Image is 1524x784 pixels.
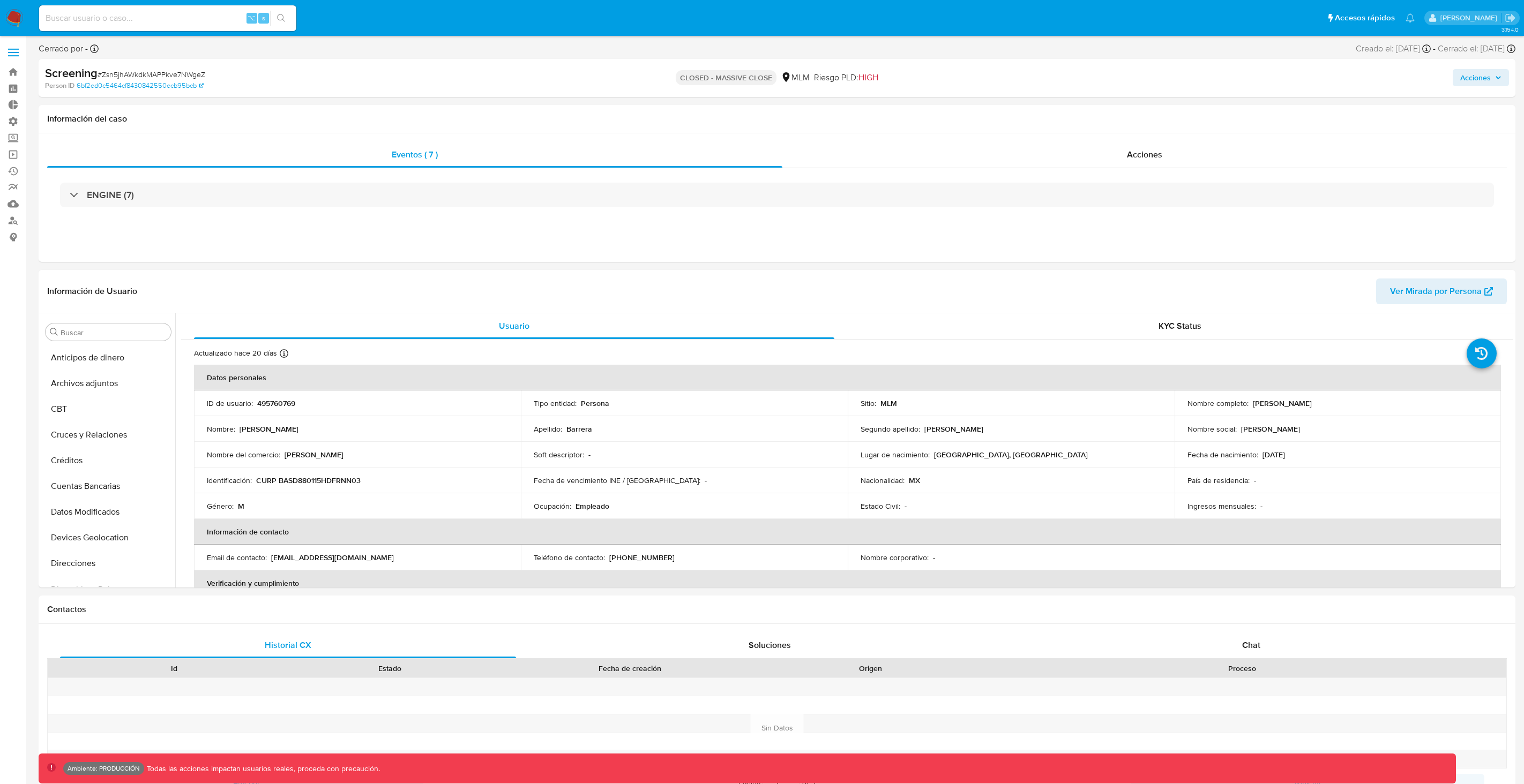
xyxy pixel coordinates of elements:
p: Fecha de nacimiento : [1187,450,1258,459]
input: Buscar usuario o caso... [39,11,296,25]
p: Email de contacto : [207,553,267,562]
p: Nombre completo : [1187,398,1249,408]
button: CBT [41,396,175,422]
button: Anticipos de dinero [41,345,175,371]
p: M [238,501,244,511]
span: Eventos ( 7 ) [392,148,438,161]
p: - [905,501,907,511]
b: - [83,42,88,55]
span: Chat [1242,639,1260,651]
p: Nacionalidad : [861,476,905,485]
p: Identificación : [207,476,252,485]
th: Verificación y cumplimiento [194,570,1501,596]
p: CLOSED - MASSIVE CLOSE [676,70,776,85]
b: Screening [45,64,98,81]
button: search-icon [270,11,292,26]
p: MX [909,476,920,485]
p: - [705,476,707,485]
a: 6bf2ed0c5464cf8430842550ecb95bcb [77,81,204,91]
div: Fecha de creación [505,663,756,674]
span: - [1433,43,1436,55]
p: - [933,553,935,562]
div: Id [74,663,274,674]
span: s [262,13,265,23]
button: Acciones [1453,69,1509,86]
p: Estado Civil : [861,501,900,511]
span: ⌥ [248,13,256,23]
h1: Contactos [47,604,1507,615]
div: Creado el: [DATE] [1356,43,1431,55]
div: Origen [771,663,971,674]
p: Empleado [576,501,609,511]
p: Tipo entidad : [534,398,577,408]
button: Datos Modificados [41,499,175,525]
button: Dispositivos Point [41,576,175,602]
input: Buscar [61,328,167,337]
p: Soft descriptor : [534,450,584,459]
b: Person ID [45,81,74,91]
button: Ver Mirada por Persona [1376,278,1507,304]
p: [PERSON_NAME] [1241,424,1300,434]
a: Notificaciones [1406,13,1415,22]
span: Acciones [1460,69,1491,86]
p: Ambiente: PRODUCCIÓN [68,766,140,771]
p: [DATE] [1262,450,1285,459]
span: Ver Mirada por Persona [1390,278,1482,304]
p: esteban.salas@mercadolibre.com.co [1440,13,1501,23]
p: [PHONE_NUMBER] [609,553,675,562]
p: MLM [880,398,897,408]
button: Direcciones [41,551,175,576]
div: Proceso [986,663,1499,674]
p: Persona [581,398,609,408]
p: Todas las acciones impactan usuarios reales, proceda con precaución. [144,764,380,774]
div: MLM [781,72,810,84]
p: Actualizado hace 20 días [194,348,277,358]
p: 495760769 [257,398,295,408]
span: Historial CX [265,639,311,651]
p: Nombre : [207,424,235,434]
p: ID de usuario : [207,398,253,408]
p: [PERSON_NAME] [240,424,298,434]
h3: ENGINE (7) [87,189,134,201]
button: Devices Geolocation [41,525,175,551]
p: Ocupación : [534,501,571,511]
p: Lugar de nacimiento : [861,450,930,459]
button: Cuentas Bancarias [41,473,175,499]
span: Cerrado por [39,43,88,55]
span: HIGH [858,71,878,84]
p: [PERSON_NAME] [924,424,983,434]
p: [PERSON_NAME] [1253,398,1312,408]
th: Información de contacto [194,519,1501,545]
button: Créditos [41,448,175,473]
p: - [1254,476,1256,485]
span: Soluciones [749,639,791,651]
h1: Información del caso [47,114,1507,124]
p: Segundo apellido : [861,424,920,434]
span: Accesos rápidos [1335,12,1395,24]
a: Salir [1505,12,1516,24]
button: Archivos adjuntos [41,371,175,396]
div: ENGINE (7) [60,183,1494,207]
p: Género : [207,501,234,511]
p: Nombre del comercio : [207,450,280,459]
span: Usuario [499,320,529,332]
p: CURP BASD880115HDFRNN03 [256,476,361,485]
button: Buscar [50,328,58,336]
span: Acciones [1127,148,1162,161]
p: Fecha de vencimiento INE / [GEOGRAPHIC_DATA] : [534,476,700,485]
p: [PERSON_NAME] [285,450,343,459]
p: Apellido : [534,424,562,434]
span: Riesgo PLD: [814,72,878,84]
p: - [588,450,591,459]
p: Ingresos mensuales : [1187,501,1256,511]
p: Nombre corporativo : [861,553,929,562]
p: Nombre social : [1187,424,1237,434]
div: Cerrado el: [DATE] [1438,43,1515,55]
p: Teléfono de contacto : [534,553,605,562]
h1: Información de Usuario [47,286,137,297]
p: País de residencia : [1187,476,1250,485]
span: # Zsn5jhAWkdkMAPPkve7NWgeZ [98,69,205,80]
span: KYC Status [1159,320,1201,332]
p: Sitio : [861,398,876,408]
div: Estado [289,663,490,674]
